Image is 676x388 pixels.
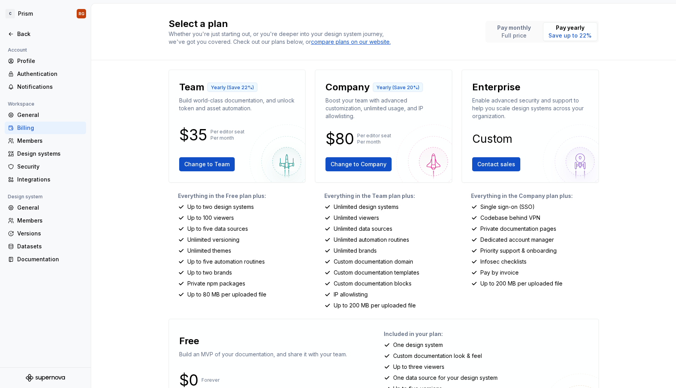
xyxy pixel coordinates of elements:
[169,18,476,30] h2: Select a plan
[480,258,527,266] p: Infosec checklists
[497,32,531,40] p: Full price
[5,81,86,93] a: Notifications
[477,160,515,168] span: Contact sales
[334,280,412,287] p: Custom documentation blocks
[5,99,38,109] div: Workspace
[5,55,86,67] a: Profile
[5,192,46,201] div: Design system
[5,201,86,214] a: General
[210,129,245,141] p: Per editor seat Per month
[5,28,86,40] a: Back
[548,24,591,32] p: Pay yearly
[5,227,86,240] a: Versions
[5,122,86,134] a: Billing
[17,150,83,158] div: Design systems
[187,247,231,255] p: Unlimited themes
[5,214,86,227] a: Members
[17,137,83,145] div: Members
[480,280,563,287] p: Up to 200 MB per uploaded file
[17,30,83,38] div: Back
[187,225,248,233] p: Up to five data sources
[393,341,443,349] p: One design system
[26,374,65,382] svg: Supernova Logo
[184,160,230,168] span: Change to Team
[179,350,347,358] p: Build an MVP of your documentation, and share it with your team.
[17,230,83,237] div: Versions
[480,247,557,255] p: Priority support & onboarding
[187,214,234,222] p: Up to 100 viewers
[334,247,377,255] p: Unlimited brands
[487,22,541,41] button: Pay monthlyFull price
[393,374,498,382] p: One data source for your design system
[5,109,86,121] a: General
[5,9,15,18] div: C
[2,5,89,22] button: CPrismRG
[480,214,540,222] p: Codebase behind VPN
[18,10,33,18] div: Prism
[334,269,419,277] p: Custom documentation templates
[5,68,86,80] a: Authentication
[201,377,219,383] p: Forever
[548,32,591,40] p: Save up to 22%
[187,236,239,244] p: Unlimited versioning
[325,157,392,171] button: Change to Company
[543,22,597,41] button: Pay yearlySave up to 22%
[187,203,254,211] p: Up to two design systems
[17,217,83,225] div: Members
[5,240,86,253] a: Datasets
[472,97,588,120] p: Enable advanced security and support to help you scale design systems across your organization.
[334,203,399,211] p: Unlimited design systems
[324,192,452,200] p: Everything in the Team plan plus:
[331,160,387,168] span: Change to Company
[17,204,83,212] div: General
[311,38,391,46] a: compare plans on our website.
[187,258,265,266] p: Up to five automation routines
[17,255,83,263] div: Documentation
[179,81,204,93] p: Team
[5,253,86,266] a: Documentation
[334,214,379,222] p: Unlimited viewers
[5,160,86,173] a: Security
[17,83,83,91] div: Notifications
[187,291,266,298] p: Up to 80 MB per uploaded file
[169,30,396,46] div: Whether you're just starting out, or you're deeper into your design system journey, we've got you...
[497,24,531,32] p: Pay monthly
[325,97,442,120] p: Boost your team with advanced customization, unlimited usage, and IP allowlisting.
[325,81,370,93] p: Company
[334,236,409,244] p: Unlimited automation routines
[472,157,520,171] button: Contact sales
[179,130,207,140] p: $35
[471,192,599,200] p: Everything in the Company plan plus:
[5,173,86,186] a: Integrations
[179,157,235,171] button: Change to Team
[376,84,419,91] p: Yearly (Save 20%)
[325,134,354,144] p: $80
[187,269,232,277] p: Up to two brands
[480,203,535,211] p: Single sign-on (SSO)
[17,176,83,183] div: Integrations
[472,134,512,144] p: Custom
[480,225,556,233] p: Private documentation pages
[179,335,199,347] p: Free
[179,375,198,385] p: $0
[480,236,554,244] p: Dedicated account manager
[5,147,86,160] a: Design systems
[211,84,254,91] p: Yearly (Save 22%)
[17,57,83,65] div: Profile
[178,192,306,200] p: Everything in the Free plan plus:
[334,225,392,233] p: Unlimited data sources
[472,81,520,93] p: Enterprise
[179,97,295,112] p: Build world-class documentation, and unlock token and asset automation.
[5,135,86,147] a: Members
[5,45,30,55] div: Account
[334,258,413,266] p: Custom documentation domain
[393,363,444,371] p: Up to three viewers
[17,111,83,119] div: General
[17,124,83,132] div: Billing
[79,11,84,17] div: RG
[334,291,368,298] p: IP allowlisting
[393,352,482,360] p: Custom documentation look & feel
[334,302,416,309] p: Up to 200 MB per uploaded file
